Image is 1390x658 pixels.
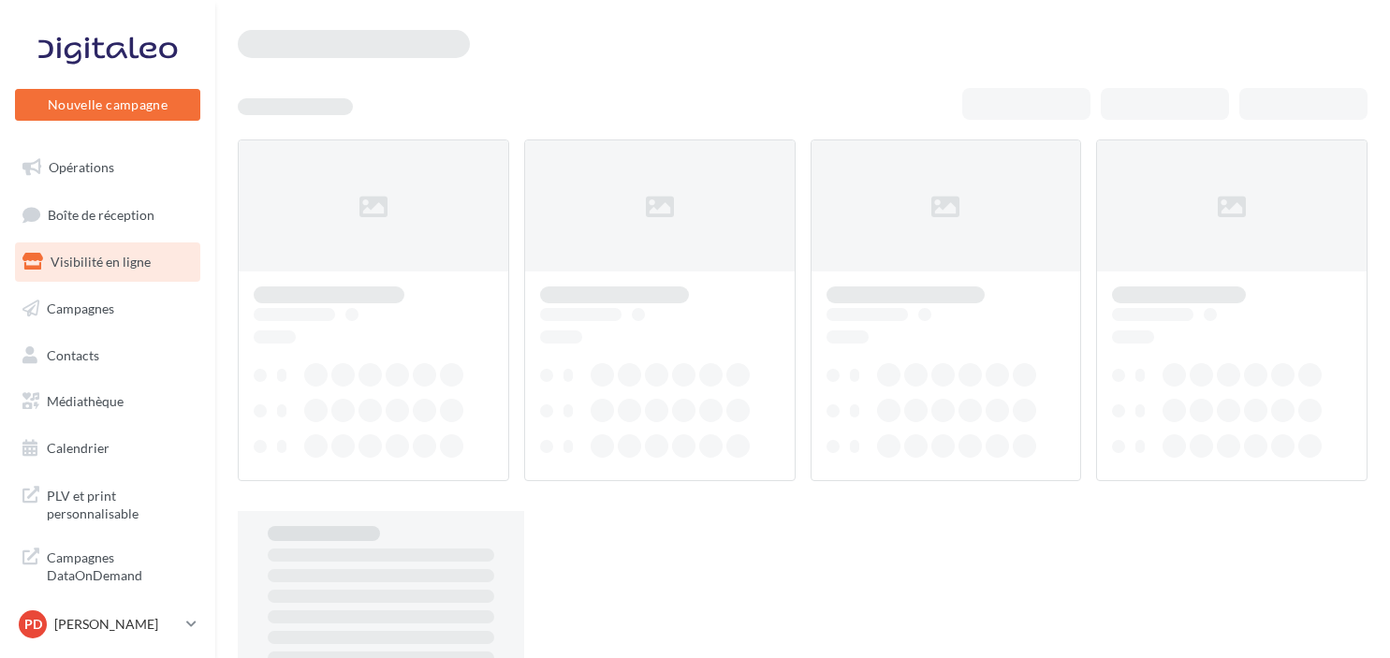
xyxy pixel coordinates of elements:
[47,346,99,362] span: Contacts
[54,615,179,634] p: [PERSON_NAME]
[48,206,154,222] span: Boîte de réception
[49,159,114,175] span: Opérations
[47,440,110,456] span: Calendrier
[51,254,151,270] span: Visibilité en ligne
[47,545,193,585] span: Campagnes DataOnDemand
[47,393,124,409] span: Médiathèque
[47,300,114,316] span: Campagnes
[11,537,204,592] a: Campagnes DataOnDemand
[11,475,204,531] a: PLV et print personnalisable
[11,382,204,421] a: Médiathèque
[11,336,204,375] a: Contacts
[11,148,204,187] a: Opérations
[11,195,204,235] a: Boîte de réception
[11,429,204,468] a: Calendrier
[11,242,204,282] a: Visibilité en ligne
[15,607,200,642] a: PD [PERSON_NAME]
[47,483,193,523] span: PLV et print personnalisable
[24,615,42,634] span: PD
[11,289,204,329] a: Campagnes
[15,89,200,121] button: Nouvelle campagne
